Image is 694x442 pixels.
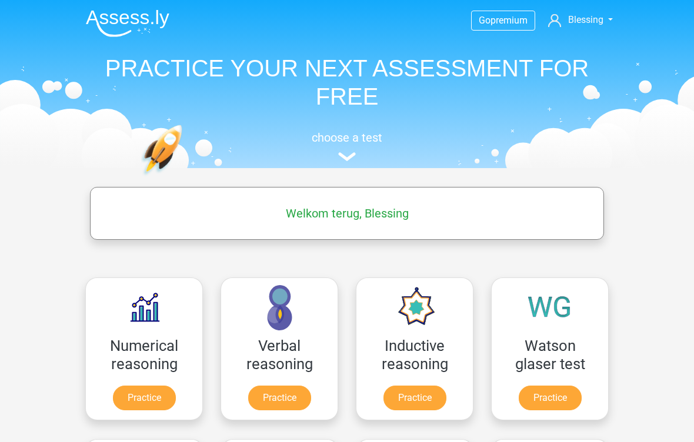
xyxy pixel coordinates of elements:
a: Blessing [543,13,618,27]
h1: PRACTICE YOUR NEXT ASSESSMENT FOR FREE [76,54,618,110]
span: Go [479,15,491,26]
a: Practice [383,386,446,410]
h5: Welkom terug, Blessing [96,206,598,220]
a: Practice [248,386,311,410]
a: Practice [519,386,582,410]
span: Blessing [568,14,603,25]
img: practice [141,125,228,231]
span: premium [491,15,528,26]
a: choose a test [76,130,618,162]
img: Assessly [86,9,169,37]
h5: choose a test [76,130,618,145]
a: Gopremium [472,12,535,28]
a: Practice [113,386,176,410]
img: assessment [338,152,356,161]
